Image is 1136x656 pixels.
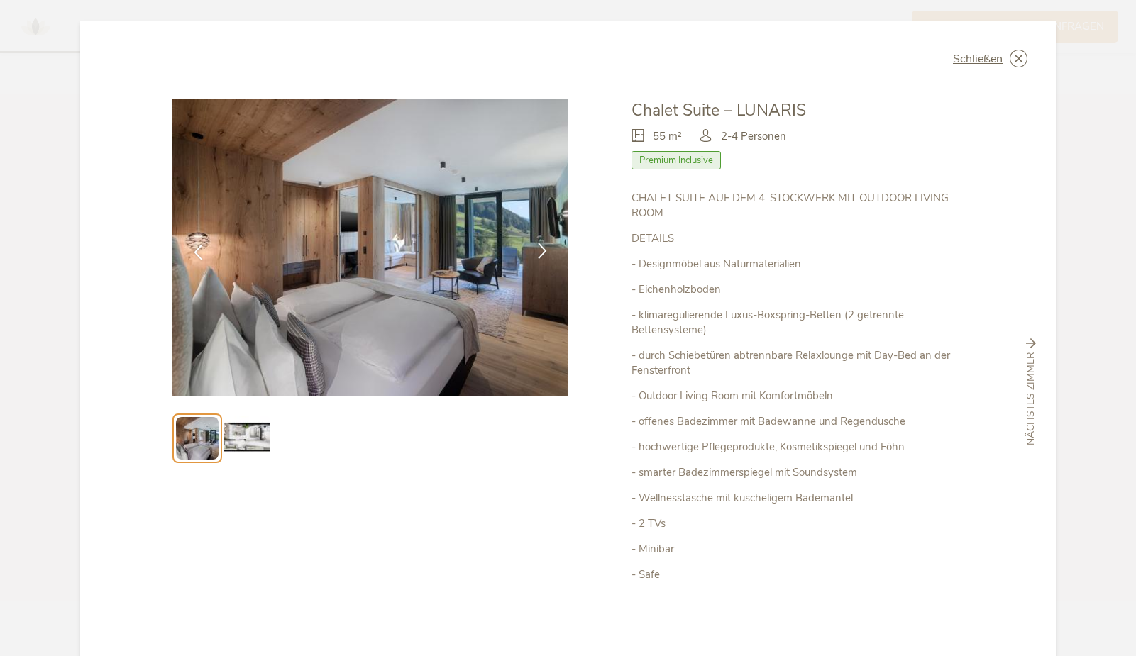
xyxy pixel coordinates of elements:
[632,99,806,121] span: Chalet Suite – LUNARIS
[632,516,964,531] p: - 2 TVs
[1024,352,1038,446] span: nächstes Zimmer
[632,440,964,455] p: - hochwertige Pflegeprodukte, Kosmetikspiegel und Föhn
[632,542,964,557] p: - Minibar
[632,191,964,221] p: CHALET SUITE AUF DEM 4. STOCKWERK MIT OUTDOOR LIVING ROOM
[632,389,964,404] p: - Outdoor Living Room mit Komfortmöbeln
[632,491,964,506] p: - Wellnesstasche mit kuscheligem Bademantel
[224,416,270,461] img: Preview
[632,414,964,429] p: - offenes Badezimmer mit Badewanne und Regendusche
[632,231,964,246] p: DETAILS
[632,257,964,272] p: - Designmöbel aus Naturmaterialien
[632,282,964,297] p: - Eichenholzboden
[653,129,682,144] span: 55 m²
[632,348,964,378] p: - durch Schiebetüren abtrennbare Relaxlounge mit Day-Bed an der Fensterfront
[632,567,964,582] p: - Safe
[632,308,964,338] p: - klimaregulierende Luxus-Boxspring-Betten (2 getrennte Bettensysteme)
[721,129,786,144] span: 2-4 Personen
[632,151,721,169] span: Premium Inclusive
[632,465,964,480] p: - smarter Badezimmerspiegel mit Soundsystem
[172,99,568,396] img: Chalet Suite – LUNARIS
[176,417,219,460] img: Preview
